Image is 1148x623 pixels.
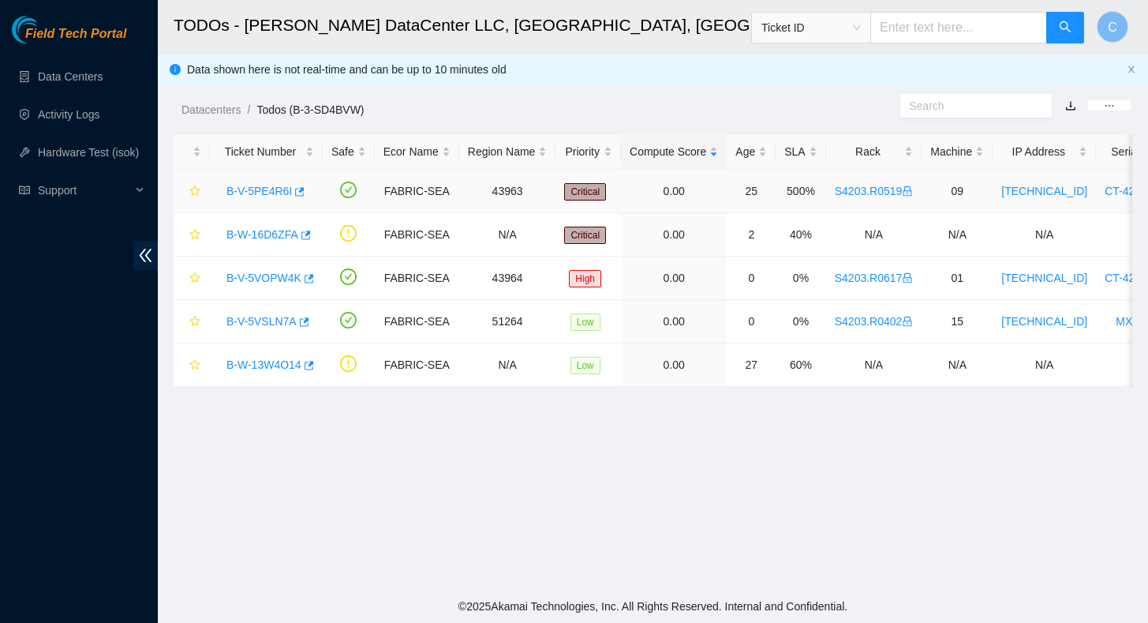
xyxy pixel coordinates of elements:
[182,178,201,204] button: star
[1127,65,1136,75] button: close
[761,16,861,39] span: Ticket ID
[621,300,727,343] td: 0.00
[564,227,606,244] span: Critical
[226,185,292,197] a: B-V-5PE4R6I
[340,268,357,285] span: check-circle
[1104,100,1115,111] span: ellipsis
[226,228,298,241] a: B-W-16D6ZFA
[375,170,459,213] td: FABRIC-SEA
[922,170,993,213] td: 09
[226,358,301,371] a: B-W-13W4O14
[340,182,357,198] span: check-circle
[375,213,459,257] td: FABRIC-SEA
[902,272,913,283] span: lock
[727,213,776,257] td: 2
[459,300,556,343] td: 51264
[570,313,600,331] span: Low
[922,343,993,387] td: N/A
[19,185,30,196] span: read
[256,103,364,116] a: Todos (B-3-SD4BVW)
[38,108,100,121] a: Activity Logs
[189,272,200,285] span: star
[1001,185,1087,197] a: [TECHNICAL_ID]
[902,186,913,197] span: lock
[182,309,201,334] button: star
[182,265,201,291] button: star
[727,170,776,213] td: 25
[1108,17,1117,37] span: C
[727,300,776,343] td: 0
[922,300,993,343] td: 15
[1127,65,1136,74] span: close
[459,213,556,257] td: N/A
[776,343,825,387] td: 60%
[727,343,776,387] td: 27
[181,103,241,116] a: Datacenters
[621,257,727,300] td: 0.00
[375,343,459,387] td: FABRIC-SEA
[835,272,914,284] a: S4203.R0617lock
[570,357,600,374] span: Low
[564,183,606,201] span: Critical
[727,257,776,300] td: 0
[1001,272,1087,284] a: [TECHNICAL_ID]
[621,213,727,257] td: 0.00
[12,28,126,49] a: Akamai TechnologiesField Tech Portal
[133,241,158,270] span: double-left
[1059,21,1071,36] span: search
[826,213,922,257] td: N/A
[835,185,914,197] a: S4203.R0519lock
[1046,12,1084,43] button: search
[38,175,131,206] span: Support
[776,300,825,343] td: 0%
[776,257,825,300] td: 0%
[459,170,556,213] td: 43963
[247,103,250,116] span: /
[189,229,200,242] span: star
[621,343,727,387] td: 0.00
[340,355,357,372] span: exclamation-circle
[38,70,103,83] a: Data Centers
[1097,11,1128,43] button: C
[922,257,993,300] td: 01
[1053,93,1088,118] button: download
[189,316,200,328] span: star
[776,170,825,213] td: 500%
[902,316,913,327] span: lock
[993,213,1096,257] td: N/A
[870,12,1047,43] input: Enter text here...
[1065,99,1076,112] a: download
[340,312,357,328] span: check-circle
[340,225,357,242] span: exclamation-circle
[459,343,556,387] td: N/A
[38,146,139,159] a: Hardware Test (isok)
[158,590,1148,623] footer: © 2025 Akamai Technologies, Inc. All Rights Reserved. Internal and Confidential.
[12,16,80,43] img: Akamai Technologies
[182,352,201,377] button: star
[375,257,459,300] td: FABRIC-SEA
[776,213,825,257] td: 40%
[826,343,922,387] td: N/A
[569,270,601,287] span: High
[226,315,297,328] a: B-V-5VSLN7A
[1001,315,1087,328] a: [TECHNICAL_ID]
[189,186,200,198] span: star
[922,213,993,257] td: N/A
[25,27,126,42] span: Field Tech Portal
[621,170,727,213] td: 0.00
[226,272,301,284] a: B-V-5VOPW4K
[993,343,1096,387] td: N/A
[375,300,459,343] td: FABRIC-SEA
[459,257,556,300] td: 43964
[182,222,201,247] button: star
[189,359,200,372] span: star
[835,315,914,328] a: S4203.R0402lock
[909,97,1030,114] input: Search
